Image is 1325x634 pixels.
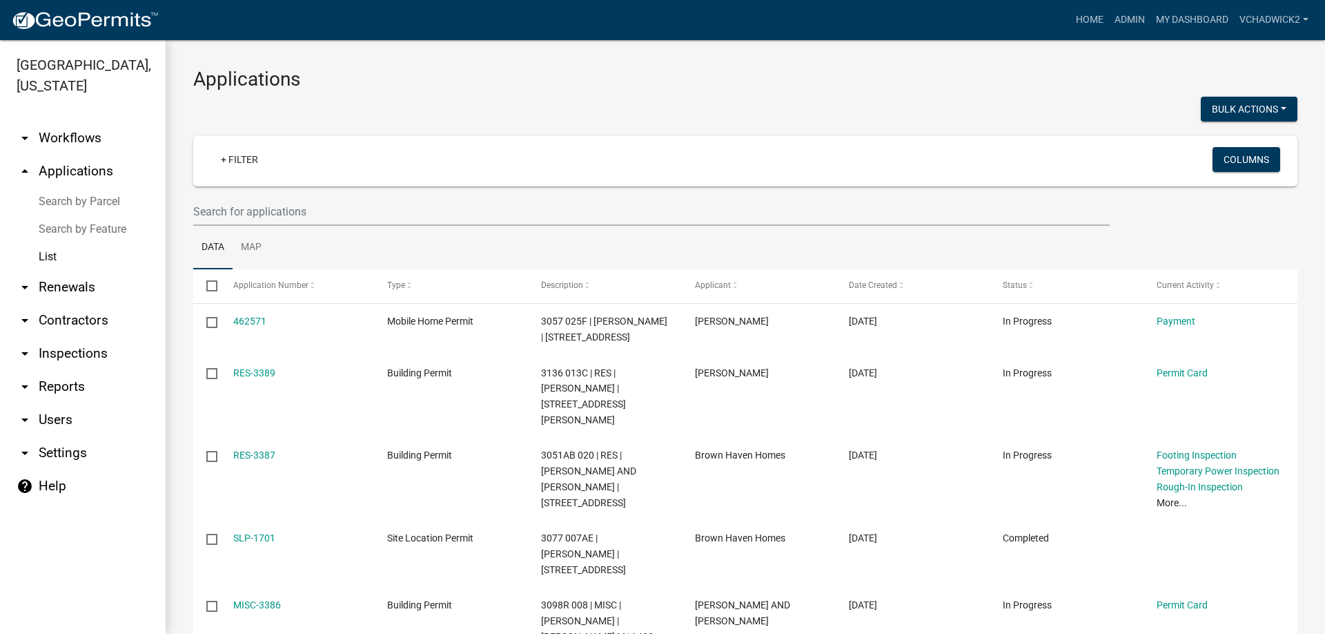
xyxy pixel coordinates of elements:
button: Bulk Actions [1201,97,1297,122]
a: 462571 [233,316,266,327]
span: In Progress [1003,599,1052,611]
span: In Progress [1003,316,1052,327]
a: Rough-In Inspection [1157,481,1243,492]
span: Completed [1003,532,1049,544]
a: + Filter [210,147,269,172]
span: Michael Ellis [695,367,769,378]
span: 08/11/2025 [849,450,877,461]
span: Building Permit [387,450,452,461]
span: Date Created [849,280,897,290]
a: More... [1157,497,1187,508]
i: arrow_drop_down [17,130,33,146]
span: 3057 025F | JAMES F JOHNSON JR | 8056 S OLD HWY 5 [541,316,667,343]
datatable-header-cell: Select [193,269,219,302]
span: 08/12/2025 [849,316,877,327]
span: In Progress [1003,450,1052,461]
span: Current Activity [1157,280,1214,290]
datatable-header-cell: Current Activity [1144,269,1297,302]
i: help [17,478,33,494]
datatable-header-cell: Applicant [682,269,836,302]
a: Permit Card [1157,367,1208,378]
a: MISC-3386 [233,599,281,611]
span: 3051AB 020 | RES | MELISSA AND JOSEPH SHERROW | 664 ROARING FORKS LN [541,450,636,508]
span: Applicant [695,280,731,290]
a: Footing Inspection [1157,450,1237,461]
datatable-header-cell: Type [373,269,527,302]
a: Permit Card [1157,599,1208,611]
span: In Progress [1003,367,1052,378]
span: 08/11/2025 [849,599,877,611]
a: RES-3387 [233,450,275,461]
span: Site Location Permit [387,532,473,544]
a: Admin [1109,7,1150,33]
input: Search for applications [193,198,1110,226]
a: Temporary Power Inspection [1157,465,1279,477]
span: 08/12/2025 [849,367,877,378]
span: Type [387,280,405,290]
span: Building Permit [387,367,452,378]
i: arrow_drop_down [17,445,33,461]
span: 3077 007AE | GRANT NIXON | 280 COOK DR [541,532,626,575]
datatable-header-cell: Application Number [219,269,373,302]
a: Home [1070,7,1109,33]
span: Description [541,280,583,290]
span: 08/11/2025 [849,532,877,544]
i: arrow_drop_down [17,378,33,395]
a: SLP-1701 [233,532,275,544]
span: JAMES JOHNSON JR [695,316,769,327]
span: Application Number [233,280,308,290]
h3: Applications [193,68,1297,91]
datatable-header-cell: Description [528,269,682,302]
span: GAYLAIN AND MURRAY FIFE [695,599,790,626]
i: arrow_drop_up [17,163,33,180]
a: Payment [1157,316,1195,327]
i: arrow_drop_down [17,312,33,329]
i: arrow_drop_down [17,345,33,362]
span: Status [1003,280,1027,290]
button: Columns [1213,147,1280,172]
a: VChadwick2 [1234,7,1314,33]
a: Map [233,226,270,270]
a: Data [193,226,233,270]
span: Building Permit [387,599,452,611]
datatable-header-cell: Status [990,269,1144,302]
i: arrow_drop_down [17,279,33,296]
span: Brown Haven Homes [695,450,785,461]
a: RES-3389 [233,367,275,378]
i: arrow_drop_down [17,412,33,428]
a: My Dashboard [1150,7,1234,33]
span: Brown Haven Homes [695,532,785,544]
span: Mobile Home Permit [387,316,473,327]
span: 3136 013C | RES | MICHAEL R ELLIS | 349 RALSTON CREEK TRL [541,367,626,425]
datatable-header-cell: Date Created [836,269,990,302]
